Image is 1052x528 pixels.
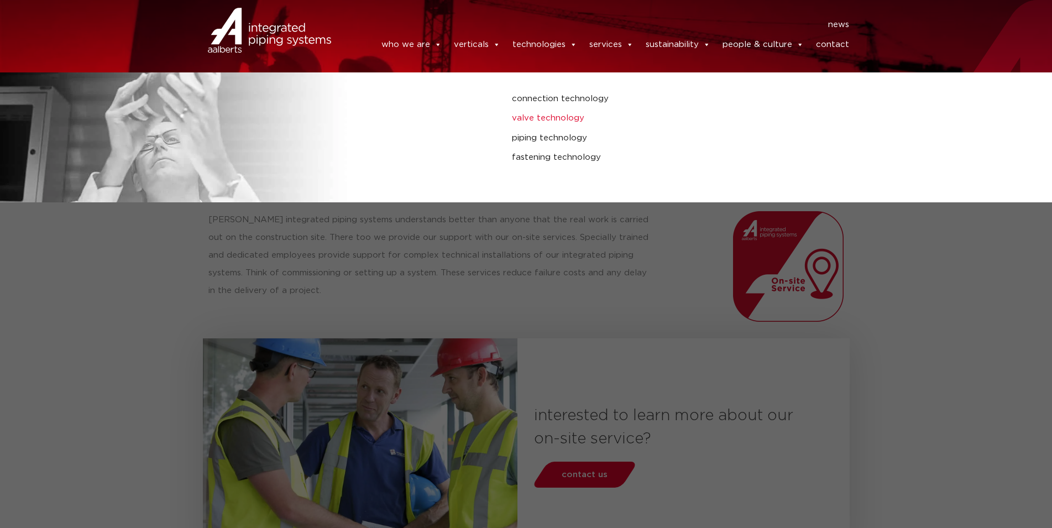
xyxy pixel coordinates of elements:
[828,16,849,34] a: news
[562,471,608,479] span: contact us
[208,211,650,300] p: [PERSON_NAME] integrated piping systems understands better than anyone that the real work is carr...
[512,34,577,56] a: technologies
[454,34,500,56] a: verticals
[512,131,907,145] a: piping technology
[816,34,849,56] a: contact
[531,462,638,488] a: contact us
[512,150,907,165] a: fastening technology
[512,111,907,126] a: valve technology
[589,34,634,56] a: services
[381,34,442,56] a: who we are
[534,404,816,451] h3: interested to learn more about our on-site service?
[348,16,850,34] nav: Menu
[646,34,710,56] a: sustainability
[733,211,844,322] img: Aalberts_IPS_icon_onsite_service_rgb
[512,92,907,106] a: connection technology
[723,34,804,56] a: people & culture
